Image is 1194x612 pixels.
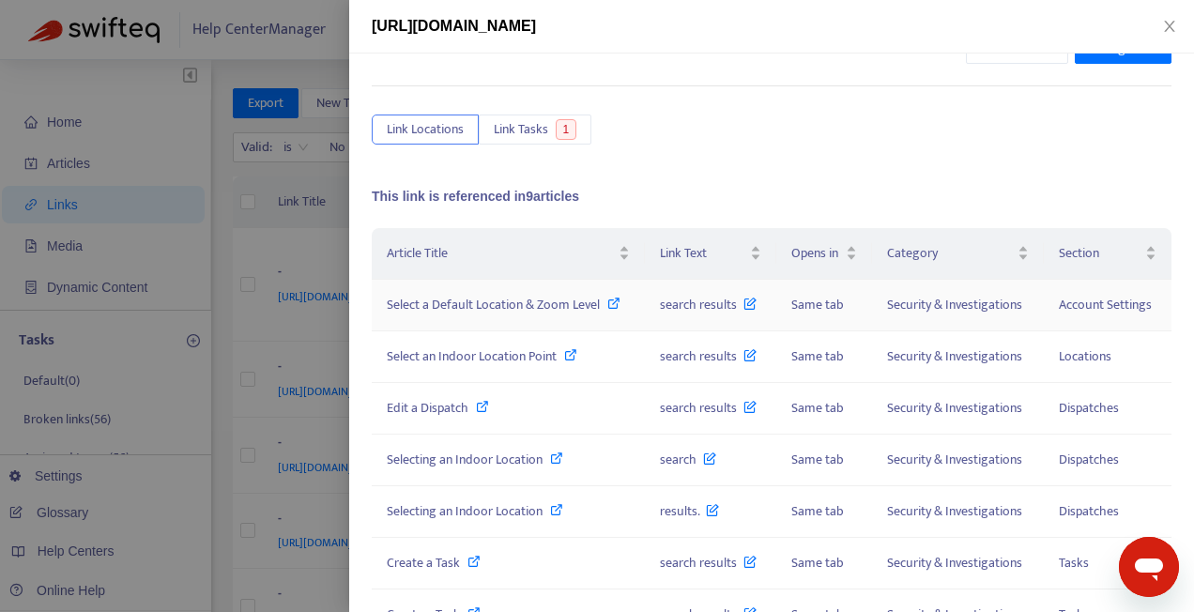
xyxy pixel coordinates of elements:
[1044,228,1171,280] th: Section
[372,189,579,204] span: This link is referenced in 9 articles
[791,397,844,419] span: Same tab
[1059,552,1089,574] span: Tasks
[556,119,577,140] span: 1
[1059,397,1119,419] span: Dispatches
[387,294,600,315] span: Select a Default Location & Zoom Level
[660,243,746,264] span: Link Text
[479,115,591,145] button: Link Tasks1
[887,243,1014,264] span: Category
[1162,19,1177,34] span: close
[1156,18,1183,36] button: Close
[791,294,844,315] span: Same tab
[387,119,464,140] span: Link Locations
[1059,449,1119,470] span: Dispatches
[645,228,776,280] th: Link Text
[1119,537,1179,597] iframe: Button to launch messaging window
[887,397,1022,419] span: Security & Investigations
[791,449,844,470] span: Same tab
[660,397,757,419] span: search results
[791,243,842,264] span: Opens in
[887,294,1022,315] span: Security & Investigations
[494,119,548,140] span: Link Tasks
[387,243,615,264] span: Article Title
[387,552,460,574] span: Create a Task
[372,18,536,34] span: [URL][DOMAIN_NAME]
[372,228,645,280] th: Article Title
[791,345,844,367] span: Same tab
[660,552,757,574] span: search results
[660,345,757,367] span: search results
[1059,243,1141,264] span: Section
[387,449,543,470] span: Selecting an Indoor Location
[791,500,844,522] span: Same tab
[1059,294,1152,315] span: Account Settings
[1059,500,1119,522] span: Dispatches
[387,397,468,419] span: Edit a Dispatch
[387,345,557,367] span: Select an Indoor Location Point
[372,115,479,145] button: Link Locations
[887,552,1022,574] span: Security & Investigations
[887,449,1022,470] span: Security & Investigations
[660,449,716,470] span: search
[887,345,1022,367] span: Security & Investigations
[872,228,1044,280] th: Category
[791,552,844,574] span: Same tab
[776,228,872,280] th: Opens in
[1059,345,1111,367] span: Locations
[660,500,719,522] span: results.
[660,294,757,315] span: search results
[387,500,543,522] span: Selecting an Indoor Location
[887,500,1022,522] span: Security & Investigations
